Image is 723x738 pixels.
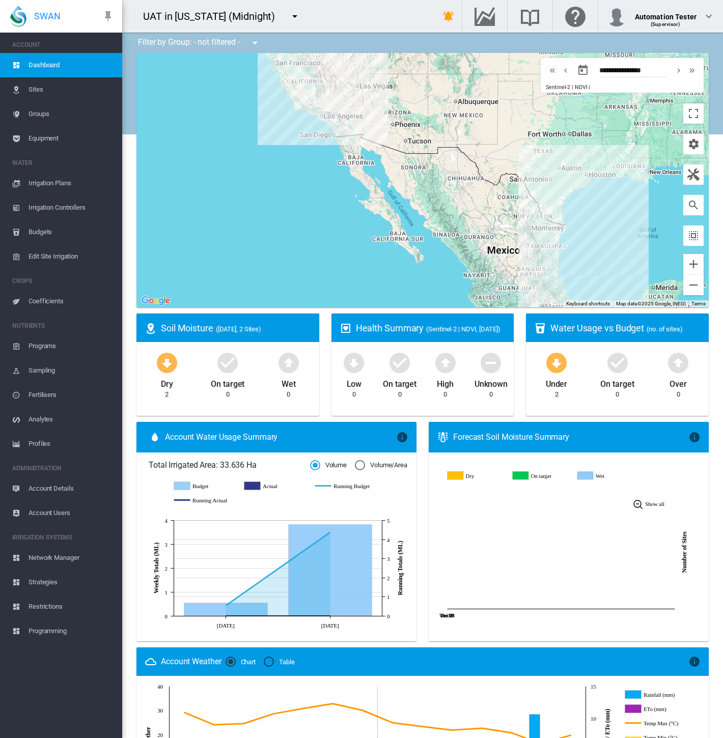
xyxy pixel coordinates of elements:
md-icon: icon-arrow-down-bold-circle [342,350,366,375]
img: Google [139,294,173,307]
button: icon-chevron-right [672,64,685,76]
span: Sites [29,77,114,102]
tspan: Fri 10 [441,613,454,618]
md-radio-button: Chart [226,657,256,667]
button: icon-bell-ring [438,6,459,26]
button: Zoom out [683,275,704,295]
span: | [589,84,590,91]
tspan: 10 [591,715,596,721]
circle: Temp Max (°C) Oct 05, 2025 28.6 [271,712,275,716]
span: Network Manager [29,546,114,570]
md-icon: icon-menu-down [289,10,301,22]
g: Budget [174,481,234,491]
tspan: [DATE] [321,622,339,629]
div: High [437,375,454,390]
g: Wet [578,471,636,480]
tspan: 30 [157,707,163,713]
md-icon: icon-menu-down [249,37,261,49]
button: md-calendar [573,60,593,80]
span: Total Irrigated Area: 33.636 Ha [149,460,310,471]
md-icon: icon-chevron-double-left [547,64,558,76]
md-icon: icon-chevron-left [560,64,571,76]
md-icon: Click here for help [563,10,588,22]
div: Water Usage vs Budget [550,322,701,334]
md-icon: icon-arrow-down-bold-circle [544,350,569,375]
span: Account Users [29,501,114,525]
md-radio-button: Table [264,657,295,667]
g: Temp Max (°C) [625,719,692,728]
tspan: Show all [645,501,664,507]
g: Rainfall (mm) [625,690,692,699]
md-radio-button: Volume/Area [355,461,407,470]
tspan: Weekly Totals (ML) [153,543,160,593]
circle: Temp Max (°C) Oct 11, 2025 21.8 [450,728,454,732]
span: ([DATE], 2 Sites) [216,325,261,333]
span: WATER [12,155,114,171]
md-icon: icon-minus-circle [479,350,503,375]
g: Dry [448,471,506,480]
md-icon: icon-information [688,656,701,668]
md-icon: icon-thermometer-lines [437,431,449,443]
span: Groups [29,102,114,126]
span: Account Water Usage Summary [165,432,396,443]
span: IRRIGATION SYSTEMS [12,529,114,546]
button: icon-chevron-double-left [546,64,559,76]
md-icon: icon-chevron-down [703,10,715,22]
tspan: Thu 09 [440,613,454,618]
div: On target [383,375,416,390]
tspan: 15 [591,683,596,689]
g: On target [513,471,571,480]
div: Health Summary [356,322,506,334]
div: 0 [443,390,447,399]
div: 0 [616,390,619,399]
tspan: Running Totals (ML) [397,541,404,595]
span: NUTRIENTS [12,318,114,334]
div: Filter by Group: - not filtered - [130,33,268,53]
span: (Sentinel-2 | NDVI, [DATE]) [426,325,500,333]
md-radio-button: Volume [310,461,347,470]
span: Edit Site Irrigation [29,244,114,269]
md-icon: icon-pin [102,10,114,22]
circle: Temp Max (°C) Oct 06, 2025 30.8 [301,706,305,710]
span: SWAN [34,10,61,22]
a: Terms [691,301,706,306]
div: On target [211,375,244,390]
button: icon-chevron-left [559,64,572,76]
div: 0 [677,390,680,399]
circle: Temp Max (°C) Oct 13, 2025 20.7 [509,730,513,734]
circle: Temp Max (°C) Oct 04, 2025 24.5 [241,721,245,725]
tspan: 5 [387,518,390,524]
md-icon: icon-magnify [687,199,700,211]
span: ADMINISTRATION [12,460,114,476]
md-icon: icon-checkbox-marked-circle [605,350,630,375]
g: ETo (mm) [625,704,692,714]
md-icon: icon-heart-box-outline [340,322,352,334]
md-icon: icon-information [688,431,701,443]
g: Actual [244,481,304,491]
div: Automation Tester [635,8,697,18]
tspan: 40 [157,683,163,689]
circle: Temp Max (°C) Oct 02, 2025 29.2 [182,710,186,714]
span: Coefficients [29,289,114,314]
span: Irrigation Plans [29,171,114,195]
tspan: 1 [387,594,390,600]
tspan: 0 [165,613,168,619]
button: icon-chevron-double-right [685,64,699,76]
md-icon: icon-chevron-right [673,64,684,76]
tspan: 3 [165,542,168,548]
div: UAT in [US_STATE] (Midnight) [143,9,284,23]
button: icon-magnify [683,195,704,215]
div: Over [670,375,687,390]
div: Forecast Soil Moisture Summary [453,432,688,443]
md-icon: icon-checkbox-marked-circle [387,350,412,375]
md-icon: icon-cog [687,138,700,150]
button: icon-cog [683,134,704,154]
g: Budget Oct 1 0.55 [184,603,267,616]
circle: Temp Max (°C) Oct 07, 2025 32.8 [330,701,335,705]
img: SWAN-Landscape-Logo-Colour-drop.png [10,6,26,27]
circle: Running Budget Oct 8 4.38 [328,530,332,534]
tspan: 0 [387,613,390,619]
span: Programming [29,619,114,643]
span: (Supervisor) [651,21,681,27]
span: Profiles [29,432,114,456]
